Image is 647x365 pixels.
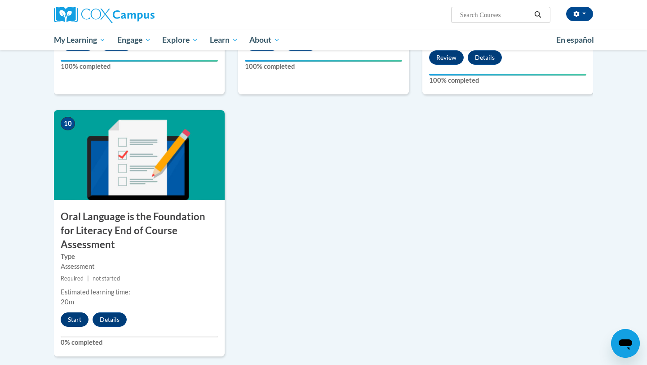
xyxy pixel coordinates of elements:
[245,60,402,62] div: Your progress
[61,287,218,297] div: Estimated learning time:
[61,275,84,282] span: Required
[429,50,464,65] button: Review
[93,312,127,327] button: Details
[61,60,218,62] div: Your progress
[531,9,545,20] button: Search
[61,338,218,347] label: 0% completed
[54,110,225,200] img: Course Image
[93,275,120,282] span: not started
[61,298,74,306] span: 20m
[54,210,225,251] h3: Oral Language is the Foundation for Literacy End of Course Assessment
[429,76,586,85] label: 100% completed
[87,275,89,282] span: |
[61,62,218,71] label: 100% completed
[54,7,225,23] a: Cox Campus
[204,30,244,50] a: Learn
[40,30,607,50] div: Main menu
[249,35,280,45] span: About
[61,262,218,272] div: Assessment
[459,9,531,20] input: Search Courses
[61,252,218,262] label: Type
[245,62,402,71] label: 100% completed
[429,74,586,76] div: Your progress
[550,31,600,49] a: En español
[54,7,155,23] img: Cox Campus
[244,30,286,50] a: About
[117,35,151,45] span: Engage
[54,35,106,45] span: My Learning
[556,35,594,45] span: En español
[156,30,204,50] a: Explore
[48,30,111,50] a: My Learning
[468,50,502,65] button: Details
[61,117,75,130] span: 10
[210,35,238,45] span: Learn
[162,35,198,45] span: Explore
[566,7,593,21] button: Account Settings
[611,329,640,358] iframe: Button to launch messaging window
[61,312,89,327] button: Start
[111,30,157,50] a: Engage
